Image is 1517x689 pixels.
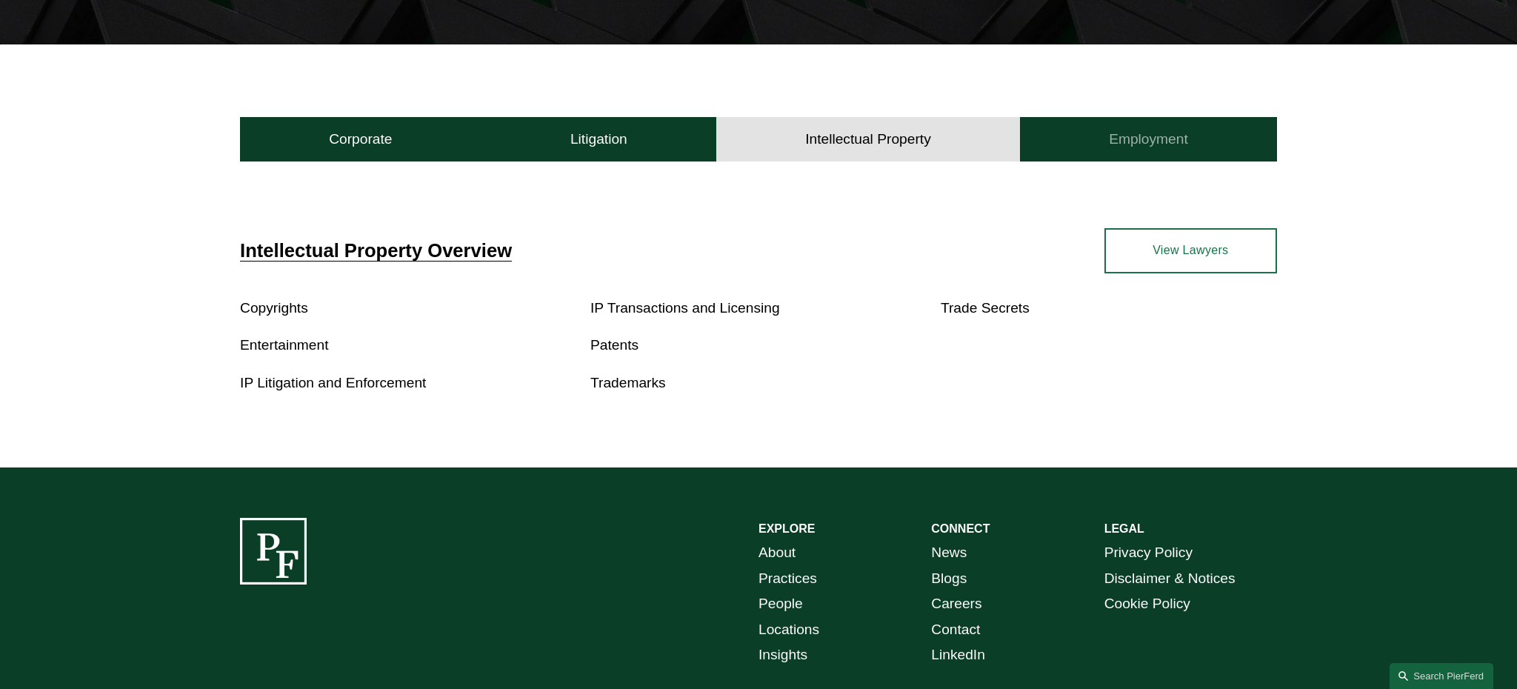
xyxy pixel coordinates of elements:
a: Blogs [931,566,967,592]
a: Entertainment [240,337,328,353]
a: Disclaimer & Notices [1104,566,1236,592]
strong: EXPLORE [758,522,815,535]
a: IP Litigation and Enforcement [240,375,426,390]
h4: Intellectual Property [805,130,931,148]
h4: Litigation [570,130,627,148]
a: LinkedIn [931,642,985,668]
a: Cookie Policy [1104,591,1190,617]
a: Trademarks [590,375,666,390]
a: Trade Secrets [941,300,1030,316]
strong: CONNECT [931,522,990,535]
h4: Corporate [329,130,392,148]
a: Patents [590,337,639,353]
a: Careers [931,591,981,617]
a: Contact [931,617,980,643]
a: Practices [758,566,817,592]
a: Privacy Policy [1104,540,1193,566]
a: Search this site [1390,663,1493,689]
a: People [758,591,803,617]
a: IP Transactions and Licensing [590,300,780,316]
h4: Employment [1109,130,1188,148]
a: Intellectual Property Overview [240,240,512,261]
a: Locations [758,617,819,643]
a: Copyrights [240,300,308,316]
a: Insights [758,642,807,668]
a: View Lawyers [1104,228,1277,273]
a: About [758,540,796,566]
strong: LEGAL [1104,522,1144,535]
a: News [931,540,967,566]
